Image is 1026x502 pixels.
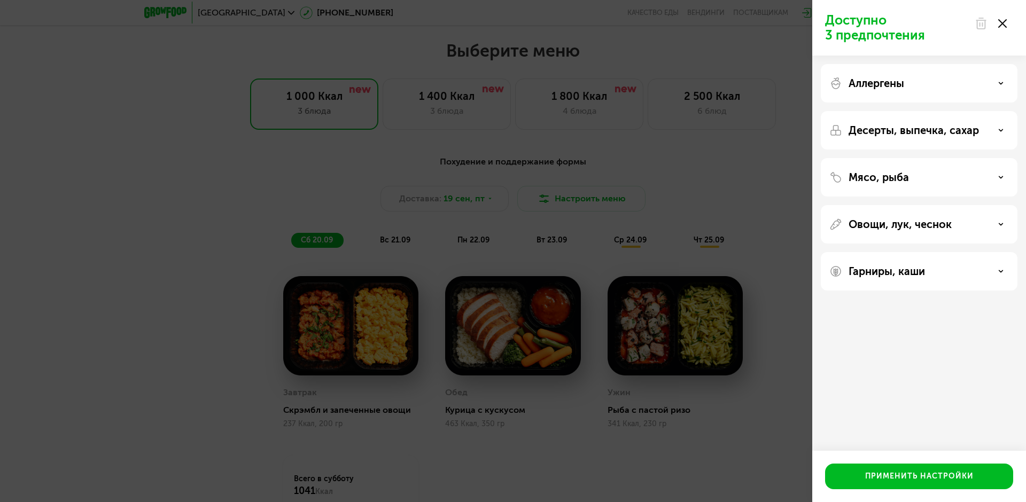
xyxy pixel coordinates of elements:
[825,13,968,43] p: Доступно 3 предпочтения
[849,124,979,137] p: Десерты, выпечка, сахар
[849,218,952,231] p: Овощи, лук, чеснок
[825,464,1013,489] button: Применить настройки
[849,77,904,90] p: Аллергены
[865,471,974,482] div: Применить настройки
[849,265,925,278] p: Гарниры, каши
[849,171,909,184] p: Мясо, рыба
